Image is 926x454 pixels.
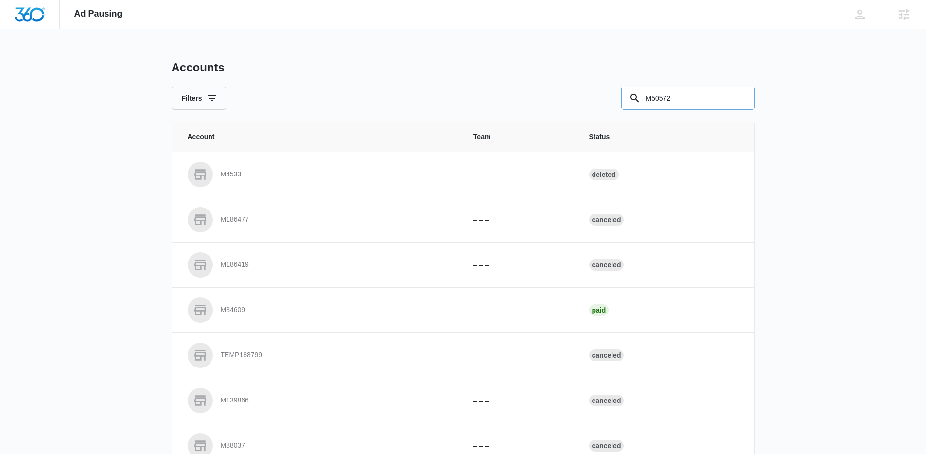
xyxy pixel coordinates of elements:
p: – – – [473,350,566,361]
span: Account [188,132,450,142]
p: M186477 [221,215,249,225]
p: – – – [473,441,566,451]
button: Filters [172,87,226,110]
p: M4533 [221,170,242,179]
div: Canceled [589,349,624,361]
p: – – – [473,305,566,315]
span: Ad Pausing [74,9,122,19]
a: M186419 [188,252,450,278]
span: Team [473,132,566,142]
p: – – – [473,260,566,270]
div: Paid [589,304,609,316]
div: Canceled [589,440,624,452]
p: M186419 [221,260,249,270]
a: M139866 [188,388,450,413]
p: – – – [473,170,566,180]
p: – – – [473,215,566,225]
a: M186477 [188,207,450,232]
input: Search By Account Number [621,87,755,110]
h1: Accounts [172,60,225,75]
span: Status [589,132,739,142]
p: M34609 [221,305,245,315]
div: Canceled [589,214,624,226]
p: TEMP188799 [221,350,262,360]
div: Deleted [589,169,619,180]
a: TEMP188799 [188,343,450,368]
a: M34609 [188,297,450,323]
p: M139866 [221,396,249,405]
div: Canceled [589,395,624,406]
div: Canceled [589,259,624,271]
a: M4533 [188,162,450,187]
p: M88037 [221,441,245,451]
p: – – – [473,396,566,406]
